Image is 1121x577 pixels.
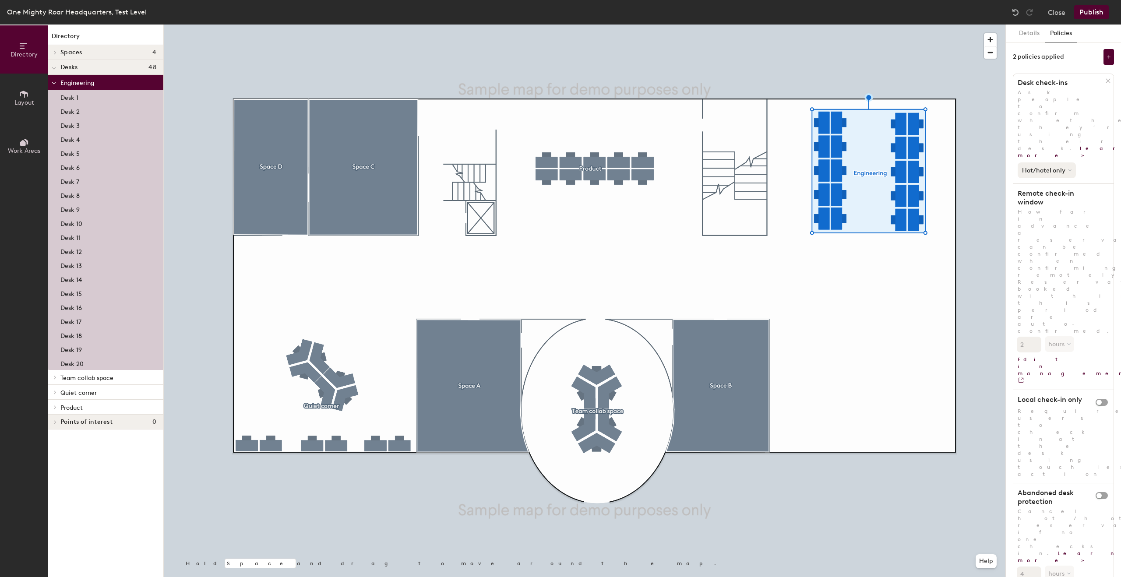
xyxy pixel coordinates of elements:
span: 4 [152,49,156,56]
h1: Remote check-in window [1013,189,1106,207]
p: Desk 20 [60,358,84,368]
a: Edit in management [1013,352,1114,384]
p: Desk 13 [60,260,82,270]
p: Desk 7 [60,176,79,186]
span: Product [60,404,83,412]
span: Desks [60,64,78,71]
img: Redo [1025,8,1034,17]
span: 48 [148,64,156,71]
p: Desk 15 [60,288,82,298]
p: Desk 18 [60,330,82,340]
span: Directory [11,51,38,58]
p: Desk 17 [60,316,81,326]
button: Details [1014,25,1045,42]
span: Layout [14,99,34,106]
p: Desk 9 [60,204,80,214]
a: Learn more > [1018,550,1118,563]
p: Desk 1 [60,91,78,102]
h1: Desk check-ins [1013,78,1106,87]
img: Undo [1011,8,1020,17]
h1: Local check-in only [1013,395,1106,404]
span: Spaces [60,49,82,56]
button: Hot/hotel only [1018,162,1076,178]
p: Desk 11 [60,232,81,242]
span: Team collab space [60,374,113,382]
button: Help [976,554,997,568]
span: Points of interest [60,419,113,426]
p: Desk 6 [60,162,80,172]
p: How far in advance a reservation can be confirmed when confirming remotely. Reservations booked w... [1013,208,1114,334]
p: Desk 10 [60,218,82,228]
button: Policies [1045,25,1077,42]
p: Desk 3 [60,120,80,130]
button: Publish [1074,5,1109,19]
p: Desk 14 [60,274,82,284]
p: Desk 12 [60,246,82,256]
button: hours [1045,336,1074,352]
div: 2 policies applied [1013,53,1064,60]
p: Desk 2 [60,106,80,116]
p: Desk 19 [60,344,82,354]
span: Engineering [60,79,94,87]
span: Work Areas [8,147,40,155]
h1: Directory [48,32,163,45]
h1: Abandoned desk protection [1013,489,1101,506]
p: Desk 8 [60,190,80,200]
p: Desk 5 [60,148,80,158]
p: Desk 4 [60,134,80,144]
div: One Mighty Roar Headquarters, Test Level [7,7,147,18]
span: Quiet corner [60,389,97,397]
span: 0 [152,419,156,426]
p: Desk 16 [60,302,82,312]
button: Close [1048,5,1065,19]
